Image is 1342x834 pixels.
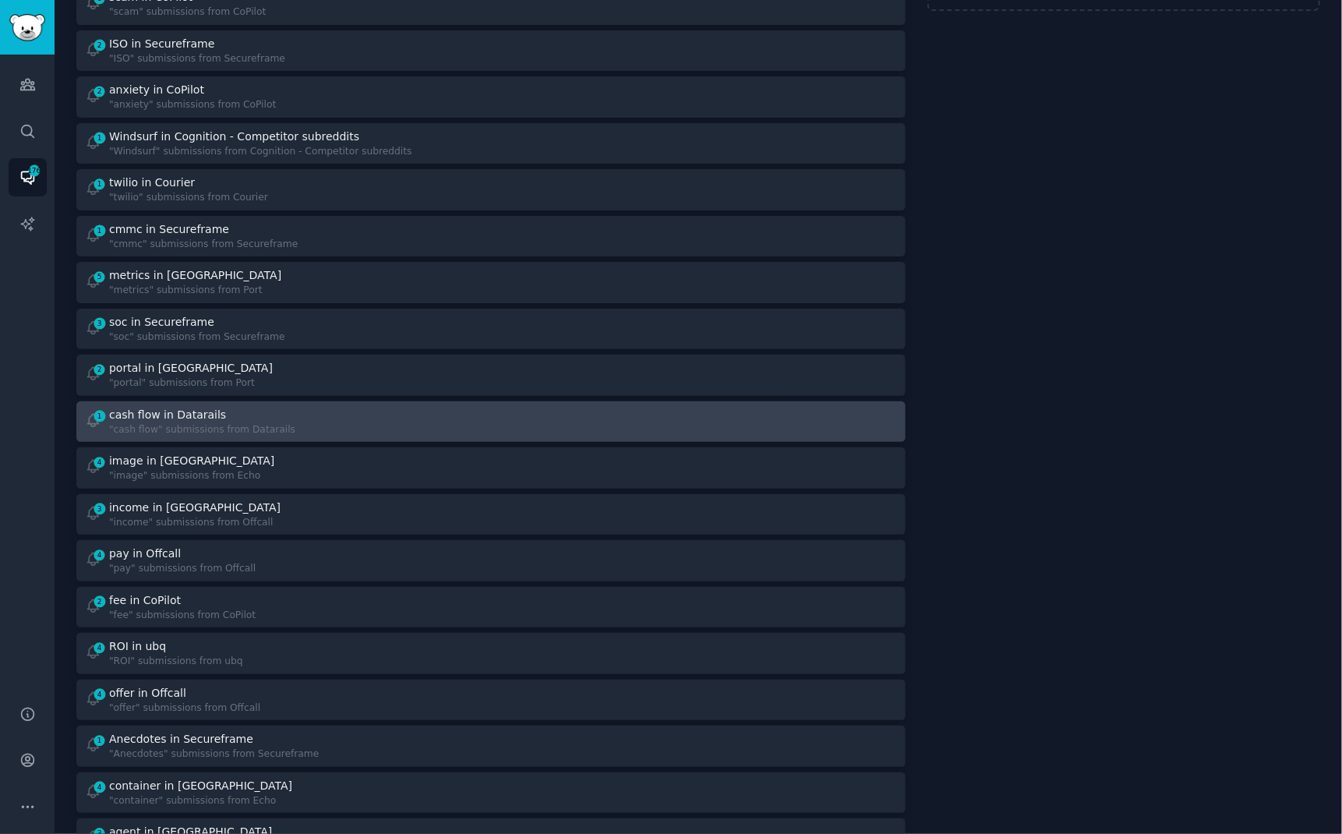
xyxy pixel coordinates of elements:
div: cash flow in Datarails [109,407,226,423]
div: Windsurf in Cognition - Competitor subreddits [109,129,359,145]
span: 4 [93,550,107,560]
div: "container" submissions from Echo [109,794,295,808]
span: 1 [93,225,107,236]
a: 5metrics in [GEOGRAPHIC_DATA]"metrics" submissions from Port [76,262,906,303]
span: 3 [93,318,107,329]
div: "twilio" submissions from Courier [109,191,268,205]
div: "Anecdotes" submissions from Secureframe [109,747,319,762]
a: 3income in [GEOGRAPHIC_DATA]"income" submissions from Offcall [76,494,906,535]
a: 4pay in Offcall"pay" submissions from Offcall [76,540,906,581]
div: cmmc in Secureframe [109,221,229,238]
span: 4 [93,689,107,700]
a: 1Anecdotes in Secureframe"Anecdotes" submissions from Secureframe [76,726,906,767]
a: 4ROI in ubq"ROI" submissions from ubq [76,633,906,674]
div: ISO in Secureframe [109,36,214,52]
div: metrics in [GEOGRAPHIC_DATA] [109,267,281,284]
a: 3soc in Secureframe"soc" submissions from Secureframe [76,309,906,350]
a: 2portal in [GEOGRAPHIC_DATA]"portal" submissions from Port [76,355,906,396]
div: "ISO" submissions from Secureframe [109,52,285,66]
a: 1cash flow in Datarails"cash flow" submissions from Datarails [76,401,906,443]
span: 1 [93,735,107,746]
div: income in [GEOGRAPHIC_DATA] [109,500,281,516]
span: 2 [93,596,107,607]
a: 2ISO in Secureframe"ISO" submissions from Secureframe [76,30,906,72]
span: 2 [93,40,107,51]
div: "soc" submissions from Secureframe [109,330,285,345]
div: ROI in ubq [109,638,166,655]
div: "income" submissions from Offcall [109,516,284,530]
span: 4 [93,457,107,468]
div: soc in Secureframe [109,314,214,330]
a: 2fee in CoPilot"fee" submissions from CoPilot [76,587,906,628]
div: portal in [GEOGRAPHIC_DATA] [109,360,273,376]
div: "scam" submissions from CoPilot [109,5,266,19]
a: 1cmmc in Secureframe"cmmc" submissions from Secureframe [76,216,906,257]
a: 176 [9,158,47,196]
div: "image" submissions from Echo [109,469,277,483]
img: GummySearch logo [9,14,45,41]
span: 5 [93,271,107,282]
a: 2anxiety in CoPilot"anxiety" submissions from CoPilot [76,76,906,118]
a: 4container in [GEOGRAPHIC_DATA]"container" submissions from Echo [76,772,906,814]
a: 1twilio in Courier"twilio" submissions from Courier [76,169,906,210]
div: "fee" submissions from CoPilot [109,609,256,623]
div: "Windsurf" submissions from Cognition - Competitor subreddits [109,145,412,159]
div: "cash flow" submissions from Datarails [109,423,295,437]
div: "ROI" submissions from ubq [109,655,243,669]
span: 2 [93,86,107,97]
a: 4offer in Offcall"offer" submissions from Offcall [76,680,906,721]
div: Anecdotes in Secureframe [109,731,253,747]
span: 2 [93,364,107,375]
span: 1 [93,178,107,189]
a: 1Windsurf in Cognition - Competitor subreddits"Windsurf" submissions from Cognition - Competitor ... [76,123,906,164]
div: image in [GEOGRAPHIC_DATA] [109,453,274,469]
div: "cmmc" submissions from Secureframe [109,238,298,252]
span: 1 [93,133,107,143]
div: "portal" submissions from Port [109,376,276,390]
div: container in [GEOGRAPHIC_DATA] [109,778,292,794]
div: twilio in Courier [109,175,195,191]
span: 1 [93,411,107,422]
div: "pay" submissions from Offcall [109,562,256,576]
div: "anxiety" submissions from CoPilot [109,98,276,112]
div: pay in Offcall [109,546,181,562]
span: 4 [93,642,107,653]
span: 4 [93,782,107,793]
span: 3 [93,504,107,514]
div: offer in Offcall [109,685,186,701]
span: 176 [27,165,41,176]
div: anxiety in CoPilot [109,82,204,98]
a: 4image in [GEOGRAPHIC_DATA]"image" submissions from Echo [76,447,906,489]
div: fee in CoPilot [109,592,181,609]
div: "offer" submissions from Offcall [109,701,260,716]
div: "metrics" submissions from Port [109,284,284,298]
